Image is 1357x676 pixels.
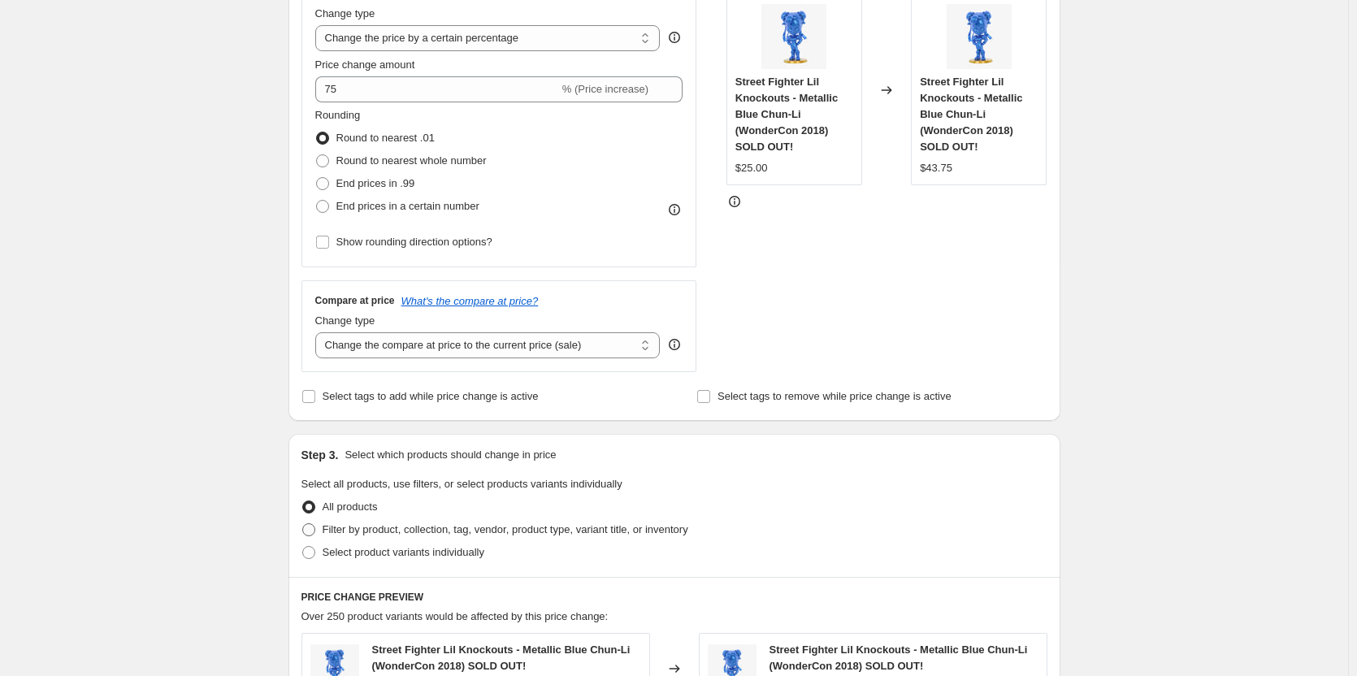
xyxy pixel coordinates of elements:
[336,236,492,248] span: Show rounding direction options?
[562,83,648,95] span: % (Price increase)
[735,160,768,176] div: $25.00
[315,314,375,327] span: Change type
[315,76,559,102] input: -15
[718,390,952,402] span: Select tags to remove while price change is active
[301,610,609,622] span: Over 250 product variants would be affected by this price change:
[301,478,622,490] span: Select all products, use filters, or select products variants individually
[336,200,479,212] span: End prices in a certain number
[345,447,556,463] p: Select which products should change in price
[336,154,487,167] span: Round to nearest whole number
[947,4,1012,69] img: 2020con2BChun-1_80x.jpg
[770,643,1028,672] span: Street Fighter Lil Knockouts - Metallic Blue Chun-Li (WonderCon 2018) SOLD OUT!
[323,523,688,535] span: Filter by product, collection, tag, vendor, product type, variant title, or inventory
[315,58,415,71] span: Price change amount
[336,177,415,189] span: End prices in .99
[735,76,838,153] span: Street Fighter Lil Knockouts - Metallic Blue Chun-Li (WonderCon 2018) SOLD OUT!
[761,4,826,69] img: 2020con2BChun-1_80x.jpg
[323,390,539,402] span: Select tags to add while price change is active
[315,109,361,121] span: Rounding
[323,546,484,558] span: Select product variants individually
[301,591,1047,604] h6: PRICE CHANGE PREVIEW
[920,76,1022,153] span: Street Fighter Lil Knockouts - Metallic Blue Chun-Li (WonderCon 2018) SOLD OUT!
[401,295,539,307] button: What's the compare at price?
[666,336,683,353] div: help
[372,643,631,672] span: Street Fighter Lil Knockouts - Metallic Blue Chun-Li (WonderCon 2018) SOLD OUT!
[323,500,378,513] span: All products
[920,160,952,176] div: $43.75
[315,294,395,307] h3: Compare at price
[301,447,339,463] h2: Step 3.
[336,132,435,144] span: Round to nearest .01
[666,29,683,45] div: help
[315,7,375,19] span: Change type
